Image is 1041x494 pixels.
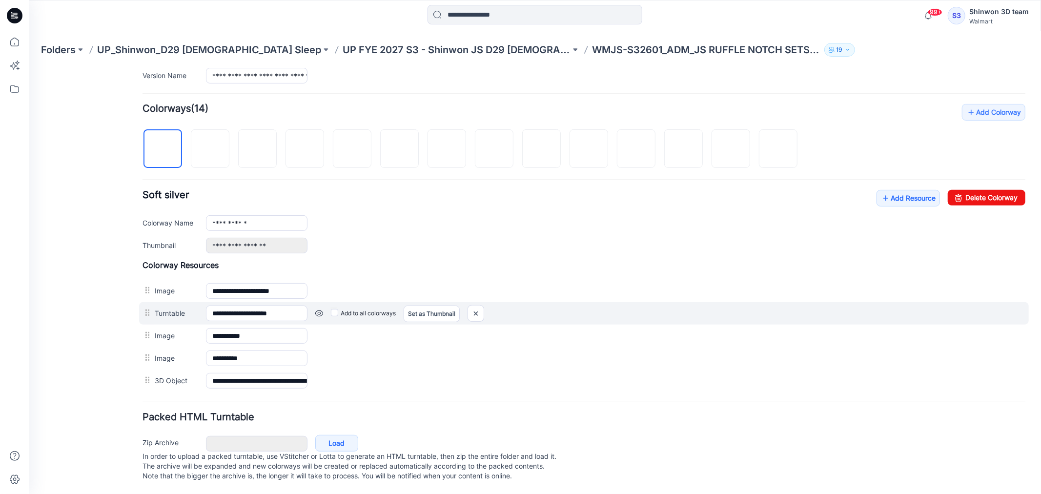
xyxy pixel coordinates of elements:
[439,237,454,253] img: close-btn.svg
[113,383,996,412] p: In order to upload a packed turntable, use VStitcher or Lotta to generate an HTML turntable, then...
[592,43,820,57] p: WMJS-S32601_ADM_JS RUFFLE NOTCH SETS_SS TOP SHORT SET
[29,68,1041,494] iframe: edit-style
[125,239,167,250] label: Turntable
[302,237,367,253] label: Add to all colorways
[837,44,843,55] p: 19
[113,369,167,379] label: Zip Archive
[125,307,167,317] label: 3D Object
[286,367,329,383] a: Load
[113,171,167,182] label: Thumbnail
[302,239,308,245] input: Add to all colorways
[919,122,996,137] a: Delete Colorway
[41,43,76,57] a: Folders
[113,344,996,353] h4: Packed HTML Turntable
[113,149,167,160] label: Colorway Name
[113,192,996,202] h4: Colorway Resources
[125,262,167,272] label: Image
[824,43,855,57] button: 19
[125,284,167,295] label: Image
[847,122,911,138] a: Add Resource
[374,237,430,254] a: Set as Thumbnail
[948,7,965,24] div: S3
[343,43,571,57] a: UP FYE 2027 S3 - Shinwon JS D29 [DEMOGRAPHIC_DATA] Sleepwear
[97,43,321,57] a: UP_Shinwon_D29 [DEMOGRAPHIC_DATA] Sleep
[969,6,1029,18] div: Shinwon 3D team
[928,8,942,16] span: 99+
[969,18,1029,25] div: Walmart
[125,217,167,227] label: Image
[113,121,160,132] span: Soft silver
